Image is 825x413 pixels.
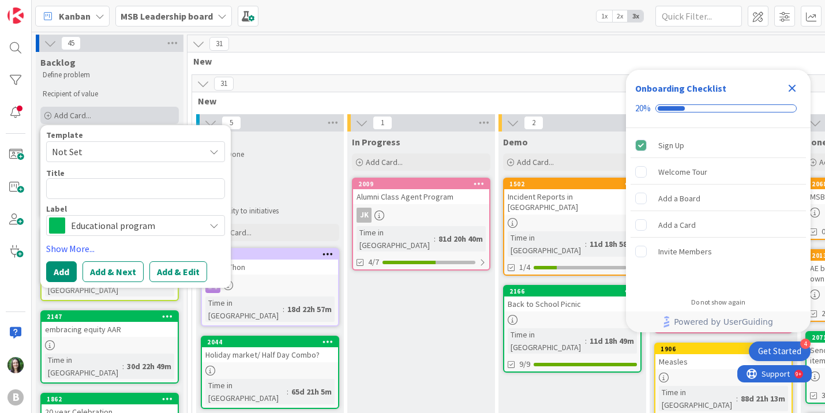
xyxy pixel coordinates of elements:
p: What is Done [203,150,337,159]
span: : [736,392,738,405]
div: 1862 [42,394,178,404]
div: Get Started [758,346,801,357]
p: Value [203,159,337,168]
div: Sign Up [658,138,684,152]
span: 1 [373,116,392,130]
span: : [287,385,288,398]
div: Onboarding Checklist [635,81,726,95]
span: Kanban [59,9,91,23]
div: 11d 18h 49m [587,335,637,347]
div: 2009 [353,179,489,189]
div: Close Checklist [783,79,801,97]
span: 5 [222,116,241,130]
button: Add [46,261,77,282]
div: Checklist items [626,128,811,290]
span: In Progress [352,136,400,148]
div: Time in [GEOGRAPHIC_DATA] [205,379,287,404]
div: Checklist progress: 20% [635,103,801,114]
p: Define problem [43,70,177,80]
a: 2009Alumni Class Agent ProgramJKTime in [GEOGRAPHIC_DATA]:81d 20h 40m4/7 [352,178,490,271]
span: Powered by UserGuiding [674,315,773,329]
div: 30d 22h 49m [124,360,174,373]
div: 65d 21h 5m [288,385,335,398]
span: Demo [503,136,528,148]
span: 1x [597,10,612,22]
span: Not Set [52,144,196,159]
div: Incident Reports in [GEOGRAPHIC_DATA] [504,189,640,215]
div: 2147 [47,313,178,321]
div: 2165 [202,249,338,260]
span: 2x [612,10,628,22]
span: Add Card... [215,227,252,238]
div: Add a Board [658,192,700,205]
div: Time in [GEOGRAPHIC_DATA] [508,231,585,257]
span: 3x [628,10,643,22]
div: 2166Back to School Picnic [504,286,640,311]
div: B [7,389,24,406]
button: Add & Next [82,261,144,282]
div: Holiday market/ Half Day Combo? [202,347,338,362]
div: 2044Holiday market/ Half Day Combo? [202,337,338,362]
div: 9+ [58,5,64,14]
div: Add a Card is incomplete. [631,212,806,238]
div: Time in [GEOGRAPHIC_DATA] [659,386,736,411]
span: : [283,303,284,316]
div: Time in [GEOGRAPHIC_DATA] [45,354,122,379]
a: Powered by UserGuiding [632,311,805,332]
p: Recipient of value [43,89,177,99]
div: 2166 [509,287,640,295]
div: Footer [626,311,811,332]
span: 45 [61,36,81,50]
span: : [434,232,436,245]
span: Add Card... [54,110,91,121]
div: 1502Incident Reports in [GEOGRAPHIC_DATA] [504,179,640,215]
a: 2165Hike A ThonTime in [GEOGRAPHIC_DATA]:18d 22h 57m [201,248,339,326]
a: 2044Holiday market/ Half Day Combo?Time in [GEOGRAPHIC_DATA]:65d 21h 5m [201,336,339,409]
span: Support [24,2,52,16]
div: 11d 18h 58m [587,238,637,250]
div: 1906 [655,344,792,354]
div: Add a Board is incomplete. [631,186,806,211]
p: Traceability to initiatives [203,206,337,216]
span: 4/7 [368,256,379,268]
span: Add Card... [366,157,403,167]
div: Time in [GEOGRAPHIC_DATA] [508,328,585,354]
div: 1862 [47,395,178,403]
div: 2165 [207,250,338,258]
img: ML [7,357,24,373]
div: Welcome Tour [658,165,707,179]
div: Time in [GEOGRAPHIC_DATA] [357,226,434,251]
input: Quick Filter... [655,6,742,27]
div: embracing equity AAR [42,322,178,337]
a: 2166Back to School PicnicTime in [GEOGRAPHIC_DATA]:11d 18h 49m9/9 [503,285,642,373]
div: Time in [GEOGRAPHIC_DATA] [205,296,283,322]
div: Do not show again [691,298,745,307]
div: 2009 [358,180,489,188]
div: 1502 [504,179,640,189]
div: Open Get Started checklist, remaining modules: 4 [749,341,811,361]
div: Back to School Picnic [504,296,640,311]
span: 1/4 [519,261,530,273]
div: 2147embracing equity AAR [42,311,178,337]
div: Hike A Thon [202,260,338,275]
div: 2044 [207,338,338,346]
div: Welcome Tour is incomplete. [631,159,806,185]
div: Invite Members is incomplete. [631,239,806,264]
p: Who: [203,169,337,178]
span: : [122,360,124,373]
div: 2147 [42,311,178,322]
p: What: [203,178,337,187]
span: : [585,238,587,250]
button: Add & Edit [149,261,207,282]
div: Checklist Container [626,70,811,332]
div: 2166 [504,286,640,296]
div: 18d 22h 57m [284,303,335,316]
a: Show More... [46,242,225,256]
img: Visit kanbanzone.com [7,7,24,24]
span: Backlog [40,57,76,68]
span: 31 [209,37,229,51]
div: 88d 21h 13m [738,392,788,405]
div: Sign Up is complete. [631,133,806,158]
span: Educational program [71,217,199,234]
p: Why: [203,187,337,197]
